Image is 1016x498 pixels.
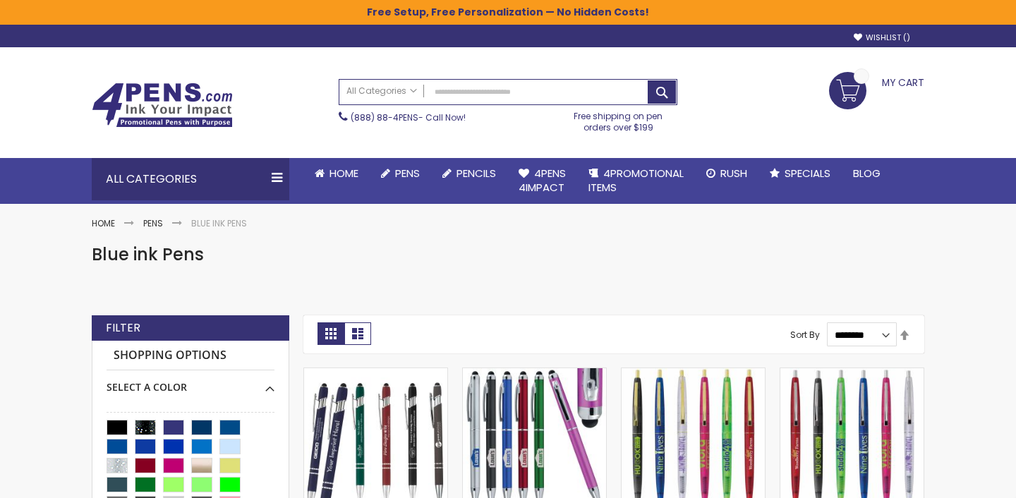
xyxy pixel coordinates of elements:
[107,370,274,394] div: Select A Color
[720,166,747,181] span: Rush
[507,158,577,204] a: 4Pens4impact
[758,158,842,189] a: Specials
[143,217,163,229] a: Pens
[431,158,507,189] a: Pencils
[303,158,370,189] a: Home
[622,368,765,379] a: BIC® Clear Clics Gold Pen
[329,166,358,181] span: Home
[395,166,420,181] span: Pens
[519,166,566,195] span: 4Pens 4impact
[351,111,466,123] span: - Call Now!
[790,329,820,341] label: Sort By
[317,322,344,345] strong: Grid
[107,341,274,371] strong: Shopping Options
[854,32,910,43] a: Wishlist
[346,85,417,97] span: All Categories
[463,368,606,379] a: I-Stylus Slim Pen
[588,166,684,195] span: 4PROMOTIONAL ITEMS
[304,368,447,379] a: Custom Soft Touch Metal Pen - Stylus Top
[370,158,431,189] a: Pens
[842,158,892,189] a: Blog
[456,166,496,181] span: Pencils
[785,166,830,181] span: Specials
[92,83,233,128] img: 4Pens Custom Pens and Promotional Products
[339,80,424,103] a: All Categories
[106,320,140,336] strong: Filter
[92,217,115,229] a: Home
[780,368,924,379] a: BIC® Clear Clics Pen
[191,217,247,229] strong: Blue ink Pens
[92,158,289,200] div: All Categories
[560,105,678,133] div: Free shipping on pen orders over $199
[695,158,758,189] a: Rush
[577,158,695,204] a: 4PROMOTIONALITEMS
[92,243,924,266] h1: Blue ink Pens
[351,111,418,123] a: (888) 88-4PENS
[853,166,881,181] span: Blog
